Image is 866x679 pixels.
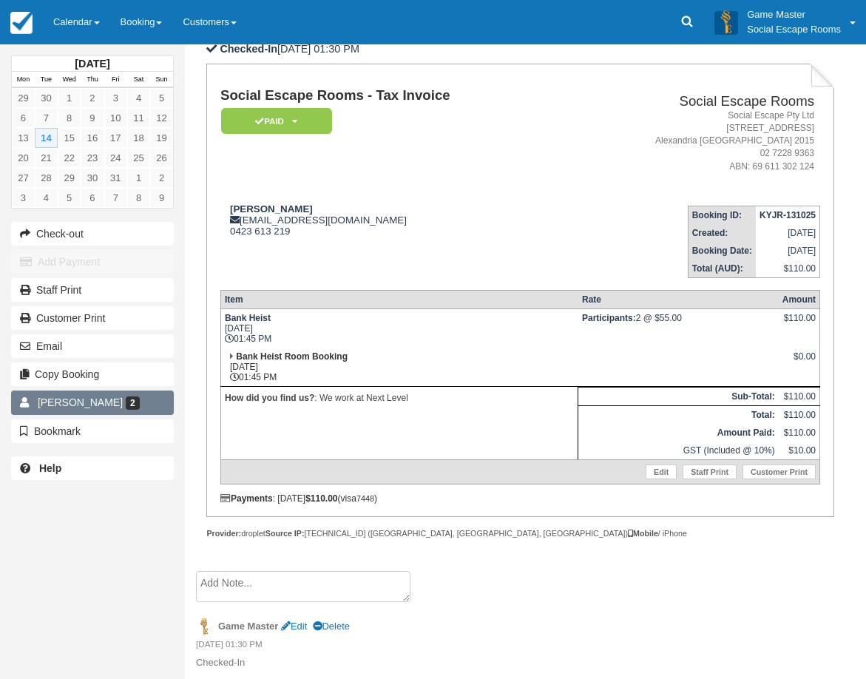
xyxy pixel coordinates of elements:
[81,128,104,148] a: 16
[683,465,737,479] a: Staff Print
[58,108,81,128] a: 8
[127,148,150,168] a: 25
[756,260,820,278] td: $110.00
[747,22,841,37] p: Social Escape Rooms
[127,188,150,208] a: 8
[230,203,313,214] strong: [PERSON_NAME]
[220,348,578,387] td: [DATE] 01:45 PM
[688,206,756,224] th: Booking ID:
[81,108,104,128] a: 9
[81,148,104,168] a: 23
[570,109,814,173] address: Social Escape Pty Ltd [STREET_ADDRESS] Alexandria [GEOGRAPHIC_DATA] 2015 02 7228 9363 ABN: 69 611...
[688,224,756,242] th: Created:
[196,656,823,670] p: Checked-In
[196,638,823,655] em: [DATE] 01:30 PM
[35,88,58,108] a: 30
[12,148,35,168] a: 20
[220,493,820,504] div: : [DATE] (visa )
[81,168,104,188] a: 30
[11,278,174,302] a: Staff Print
[12,72,35,88] th: Mon
[126,396,140,410] span: 2
[305,493,337,504] strong: $110.00
[35,128,58,148] a: 14
[220,43,277,55] b: Checked-In
[11,362,174,386] button: Copy Booking
[578,308,779,348] td: 2 @ $55.00
[12,108,35,128] a: 6
[578,405,779,424] th: Total:
[35,148,58,168] a: 21
[150,168,173,188] a: 2
[265,529,305,538] strong: Source IP:
[582,313,636,323] strong: Participants
[782,313,816,335] div: $110.00
[206,41,833,57] p: [DATE] 01:30 PM
[58,88,81,108] a: 1
[127,88,150,108] a: 4
[58,188,81,208] a: 5
[58,148,81,168] a: 22
[742,465,816,479] a: Customer Print
[688,242,756,260] th: Booking Date:
[221,108,332,134] em: Paid
[225,393,314,403] strong: How did you find us?
[225,313,271,323] strong: Bank Heist
[779,290,820,308] th: Amount
[81,72,104,88] th: Thu
[39,462,61,474] b: Help
[225,391,575,405] p: : We work at Next Level
[127,72,150,88] th: Sat
[11,250,174,274] button: Add Payment
[127,168,150,188] a: 1
[220,88,564,104] h1: Social Escape Rooms - Tax Invoice
[127,128,150,148] a: 18
[81,88,104,108] a: 2
[12,88,35,108] a: 29
[81,188,104,208] a: 6
[779,424,820,442] td: $110.00
[220,308,578,348] td: [DATE] 01:45 PM
[688,260,756,278] th: Total (AUD):
[58,72,81,88] th: Wed
[313,621,350,632] a: Delete
[782,351,816,374] div: $0.00
[281,621,307,632] a: Edit
[11,419,174,443] button: Bookmark
[756,224,820,242] td: [DATE]
[646,465,677,479] a: Edit
[104,148,127,168] a: 24
[578,424,779,442] th: Amount Paid:
[578,290,779,308] th: Rate
[220,107,327,135] a: Paid
[75,58,109,70] strong: [DATE]
[356,494,374,503] small: 7448
[779,442,820,460] td: $10.00
[12,188,35,208] a: 3
[779,405,820,424] td: $110.00
[150,148,173,168] a: 26
[35,108,58,128] a: 7
[747,7,841,22] p: Game Master
[150,108,173,128] a: 12
[127,108,150,128] a: 11
[570,94,814,109] h2: Social Escape Rooms
[11,334,174,358] button: Email
[104,128,127,148] a: 17
[104,188,127,208] a: 7
[760,210,816,220] strong: KYJR-131025
[58,168,81,188] a: 29
[104,168,127,188] a: 31
[150,128,173,148] a: 19
[150,188,173,208] a: 9
[10,12,33,34] img: checkfront-main-nav-mini-logo.png
[218,621,278,632] strong: Game Master
[11,456,174,480] a: Help
[12,168,35,188] a: 27
[236,351,348,362] strong: Bank Heist Room Booking
[104,88,127,108] a: 3
[220,203,564,237] div: [EMAIL_ADDRESS][DOMAIN_NAME] 0423 613 219
[578,442,779,460] td: GST (Included @ 10%)
[206,528,833,539] div: droplet [TECHNICAL_ID] ([GEOGRAPHIC_DATA], [GEOGRAPHIC_DATA], [GEOGRAPHIC_DATA]) / iPhone
[220,493,273,504] strong: Payments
